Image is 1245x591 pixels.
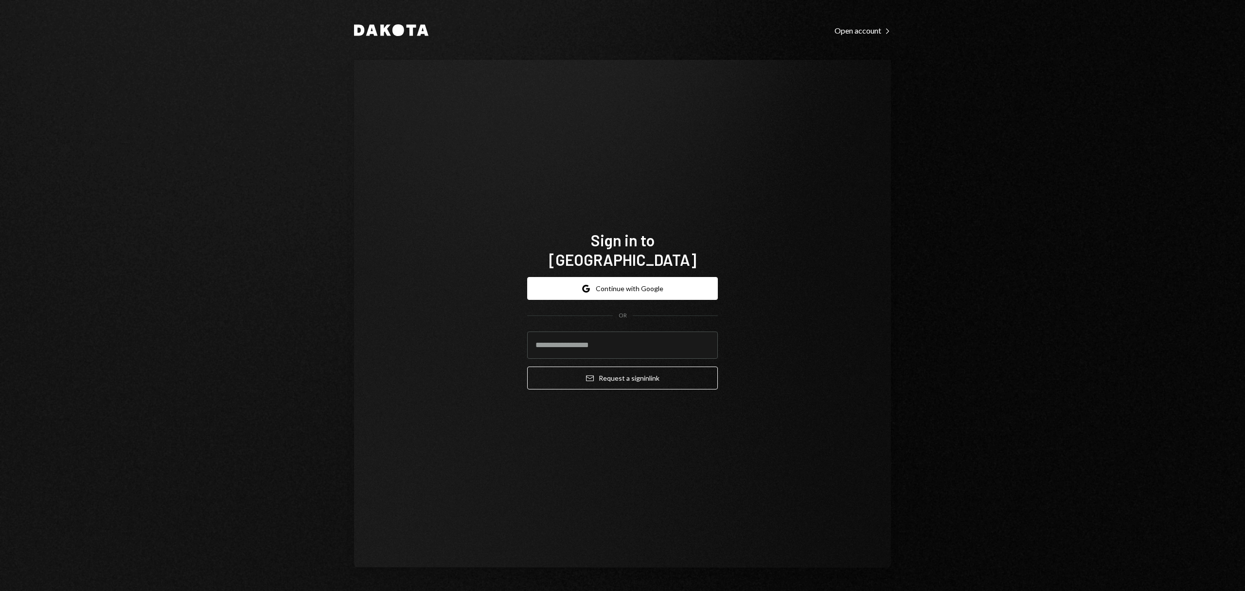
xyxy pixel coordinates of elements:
[835,26,891,36] div: Open account
[619,312,627,320] div: OR
[835,25,891,36] a: Open account
[527,230,718,269] h1: Sign in to [GEOGRAPHIC_DATA]
[527,277,718,300] button: Continue with Google
[527,367,718,389] button: Request a signinlink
